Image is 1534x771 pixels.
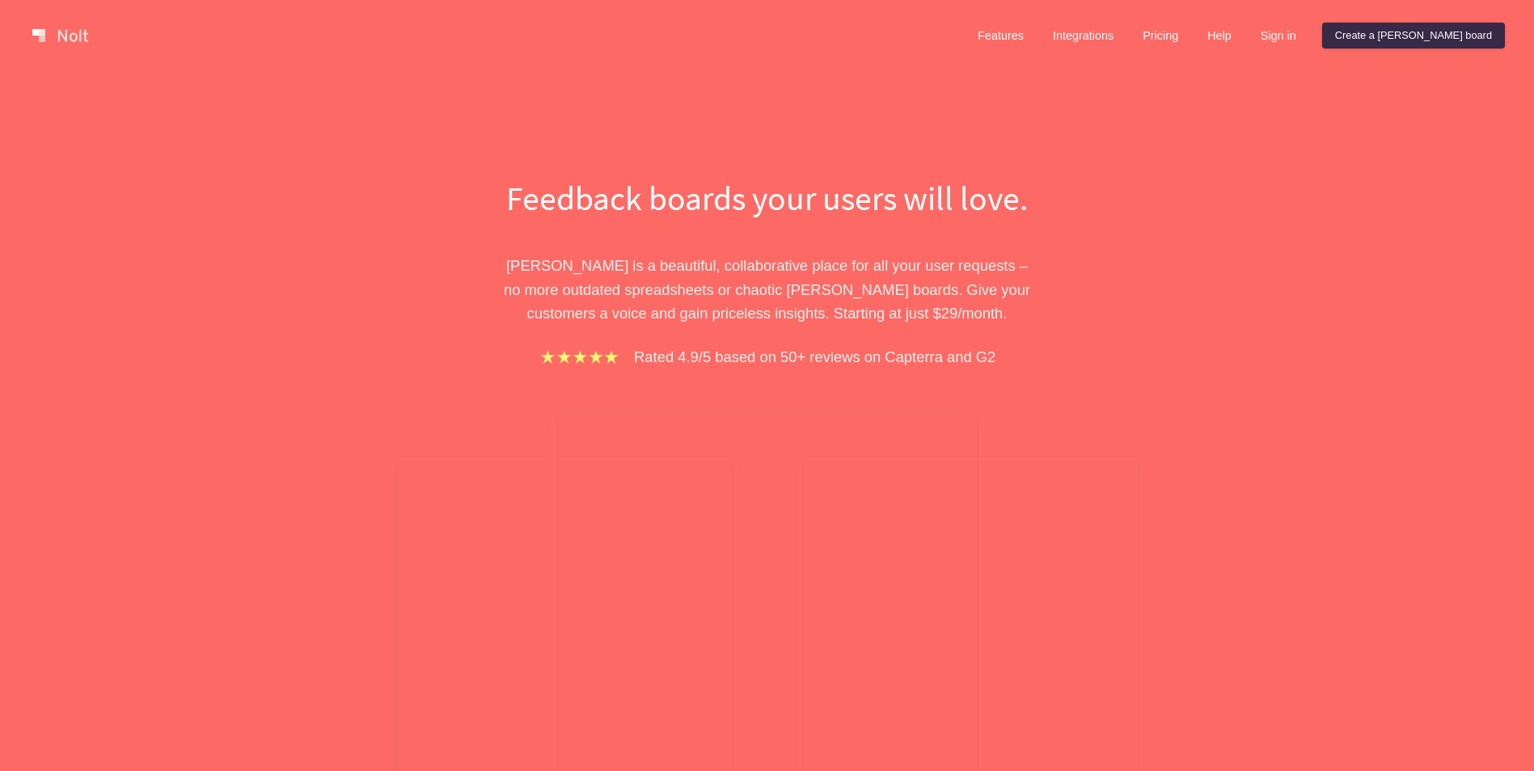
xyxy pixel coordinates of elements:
img: stars.b067e34983.png [539,348,621,366]
a: Sign in [1248,23,1309,48]
a: Integrations [1040,23,1126,48]
p: [PERSON_NAME] is a beautiful, collaborative place for all your user requests – no more outdated s... [488,254,1046,325]
a: Pricing [1130,23,1191,48]
a: Features [965,23,1037,48]
a: Help [1194,23,1245,48]
a: Create a [PERSON_NAME] board [1322,23,1505,48]
p: Rated 4.9/5 based on 50+ reviews on Capterra and G2 [634,345,995,369]
h1: Feedback boards your users will love. [488,175,1046,221]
